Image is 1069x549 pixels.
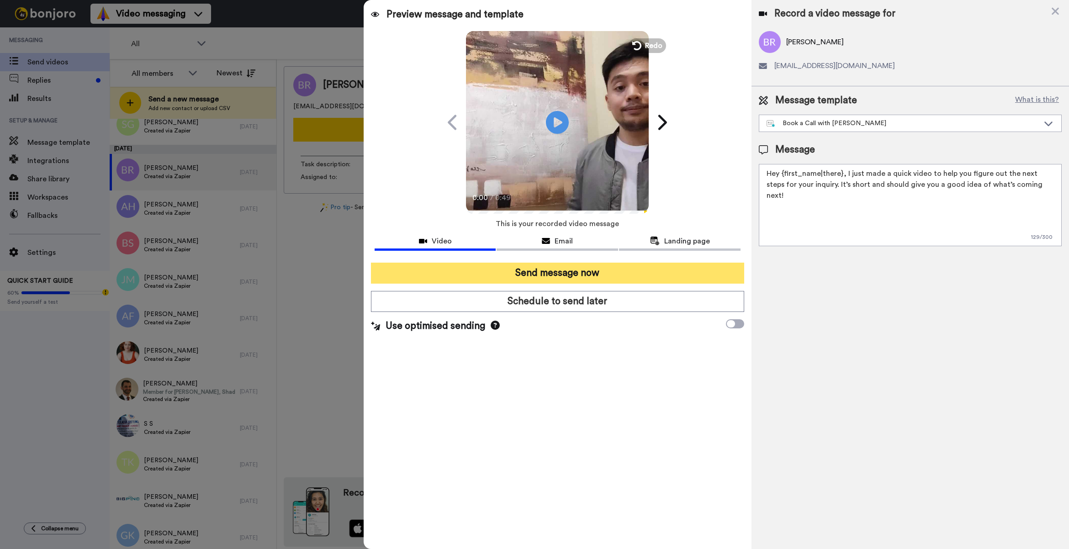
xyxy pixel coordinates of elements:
button: What is this? [1012,94,1062,107]
textarea: Hey {first_name|there}, I just made a quick video to help you figure out the next steps for your ... [759,164,1062,246]
p: Message from Grant, sent 10w ago [40,35,158,43]
span: 0:49 [495,192,511,203]
button: Schedule to send later [371,291,744,312]
span: Email [555,236,573,247]
div: message notification from Grant, 10w ago. Thanks for being with us for 4 months - it's flown by! ... [14,19,169,49]
img: Profile image for Grant [21,27,35,42]
span: Landing page [664,236,710,247]
span: Use optimised sending [386,319,485,333]
span: This is your recorded video message [496,214,619,234]
span: Thanks for being with us for 4 months - it's flown by! How can we make the next 4 months even bet... [40,26,157,197]
span: 0:00 [472,192,488,203]
span: / [490,192,493,203]
div: Book a Call with [PERSON_NAME] [767,119,1039,128]
button: Send message now [371,263,744,284]
span: Message template [775,94,857,107]
span: Video [432,236,452,247]
span: Message [775,143,815,157]
img: nextgen-template.svg [767,120,775,127]
span: [EMAIL_ADDRESS][DOMAIN_NAME] [774,60,895,71]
